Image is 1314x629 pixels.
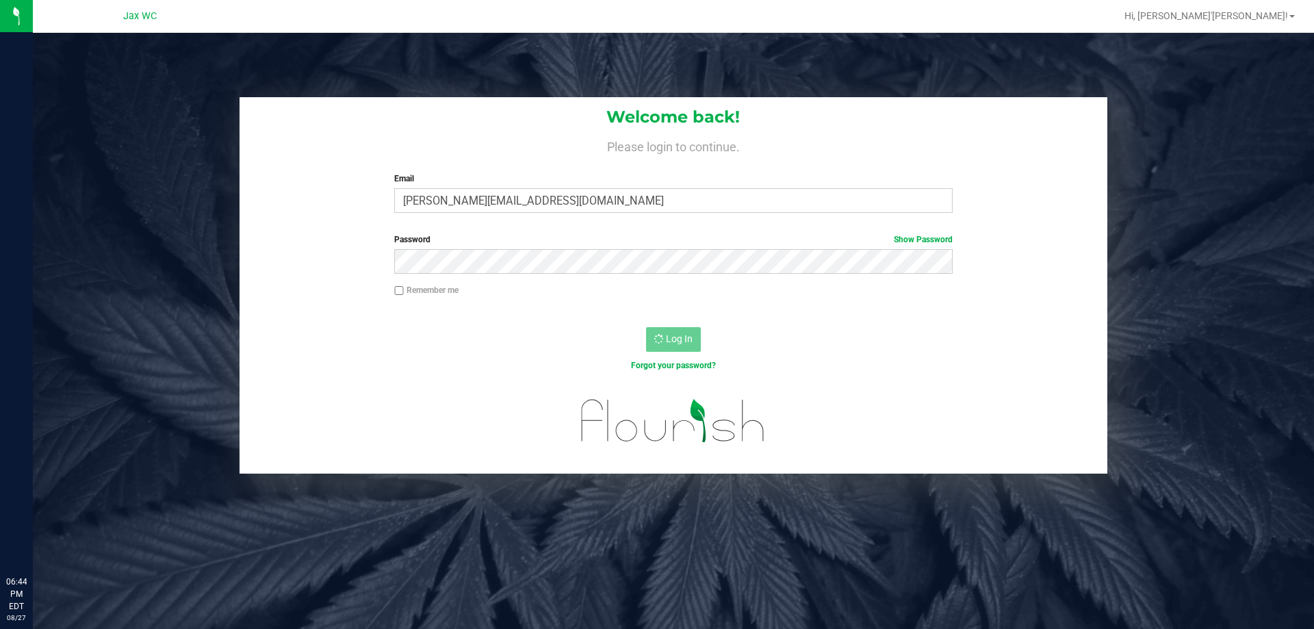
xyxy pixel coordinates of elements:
[394,235,430,244] span: Password
[6,576,27,613] p: 06:44 PM EDT
[394,286,404,296] input: Remember me
[394,284,459,296] label: Remember me
[894,235,953,244] a: Show Password
[1124,10,1288,21] span: Hi, [PERSON_NAME]'[PERSON_NAME]!
[565,386,782,456] img: flourish_logo.svg
[240,108,1107,126] h1: Welcome back!
[631,361,716,370] a: Forgot your password?
[394,172,952,185] label: Email
[646,327,701,352] button: Log In
[666,333,693,344] span: Log In
[6,613,27,623] p: 08/27
[123,10,157,22] span: Jax WC
[240,137,1107,153] h4: Please login to continue.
